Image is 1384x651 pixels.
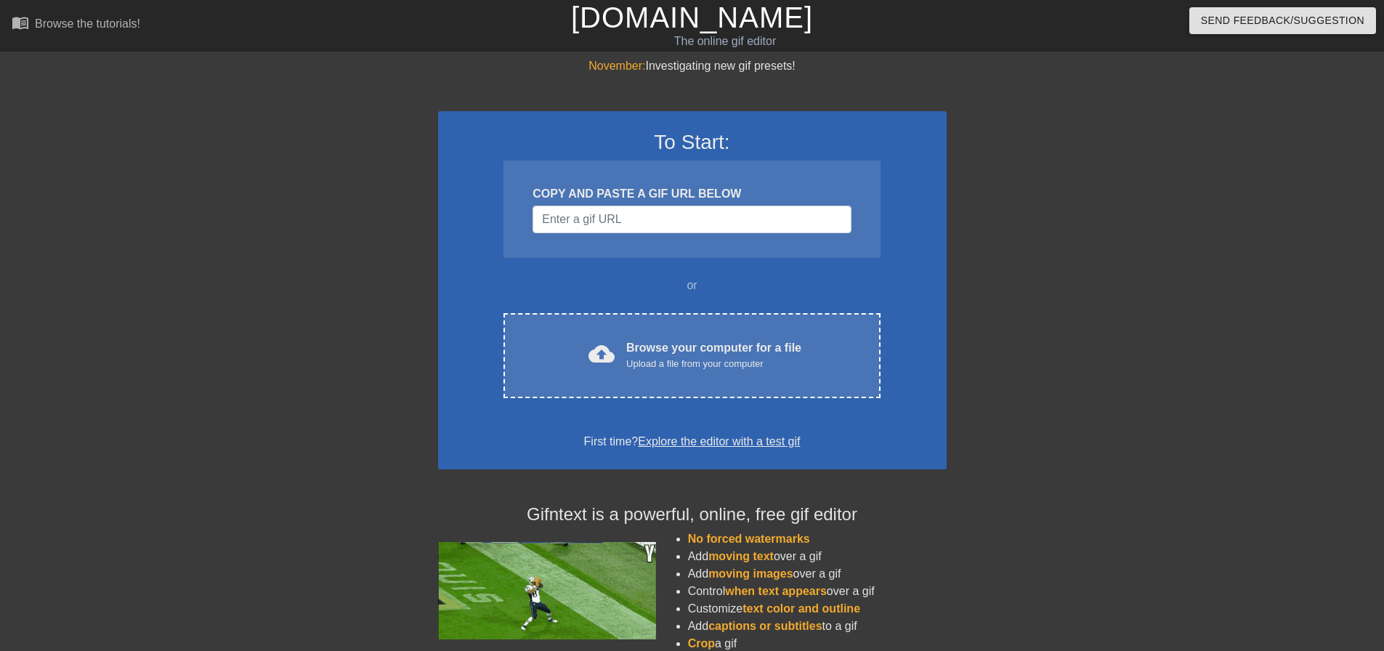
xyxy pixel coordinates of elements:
li: Control over a gif [688,583,947,600]
span: text color and outline [742,602,860,615]
span: No forced watermarks [688,533,810,545]
div: COPY AND PASTE A GIF URL BELOW [533,185,851,203]
li: Add over a gif [688,565,947,583]
a: Browse the tutorials! [12,14,140,36]
span: moving text [708,550,774,562]
li: Add to a gif [688,618,947,635]
img: football_small.gif [438,542,656,639]
h3: To Start: [457,130,928,155]
h4: Gifntext is a powerful, online, free gif editor [438,504,947,525]
span: moving images [708,567,793,580]
span: when text appears [725,585,827,597]
div: The online gif editor [469,33,982,50]
div: Investigating new gif presets! [438,57,947,75]
a: [DOMAIN_NAME] [571,1,813,33]
input: Username [533,206,851,233]
span: Crop [688,637,715,650]
li: Add over a gif [688,548,947,565]
span: menu_book [12,14,29,31]
span: cloud_upload [588,341,615,367]
div: or [476,277,909,294]
div: First time? [457,433,928,450]
span: Send Feedback/Suggestion [1201,12,1364,30]
div: Browse the tutorials! [35,17,140,30]
div: Browse your computer for a file [626,339,801,371]
span: captions or subtitles [708,620,822,632]
div: Upload a file from your computer [626,357,801,371]
li: Customize [688,600,947,618]
span: November: [588,60,645,72]
a: Explore the editor with a test gif [638,435,800,448]
button: Send Feedback/Suggestion [1189,7,1376,34]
